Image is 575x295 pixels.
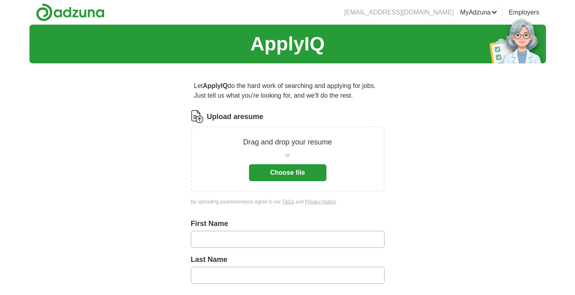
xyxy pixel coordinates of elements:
[207,111,263,122] label: Upload a resume
[250,29,324,59] h1: ApplyIQ
[203,82,228,89] strong: ApplyIQ
[509,8,539,17] a: Employers
[243,137,332,148] p: Drag and drop your resume
[191,254,385,265] label: Last Name
[249,164,326,181] button: Choose file
[282,199,294,205] a: T&Cs
[344,8,454,17] li: [EMAIL_ADDRESS][DOMAIN_NAME]
[191,218,385,229] label: First Name
[285,151,290,159] span: or
[36,3,105,21] img: Adzuna logo
[460,8,497,17] a: MyAdzuna
[305,199,336,205] a: Privacy Notice
[191,78,385,104] p: Let do the hard work of searching and applying for jobs. Just tell us what you're looking for, an...
[191,110,204,123] img: CV Icon
[191,198,385,205] div: By uploading your resume you agree to our and .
